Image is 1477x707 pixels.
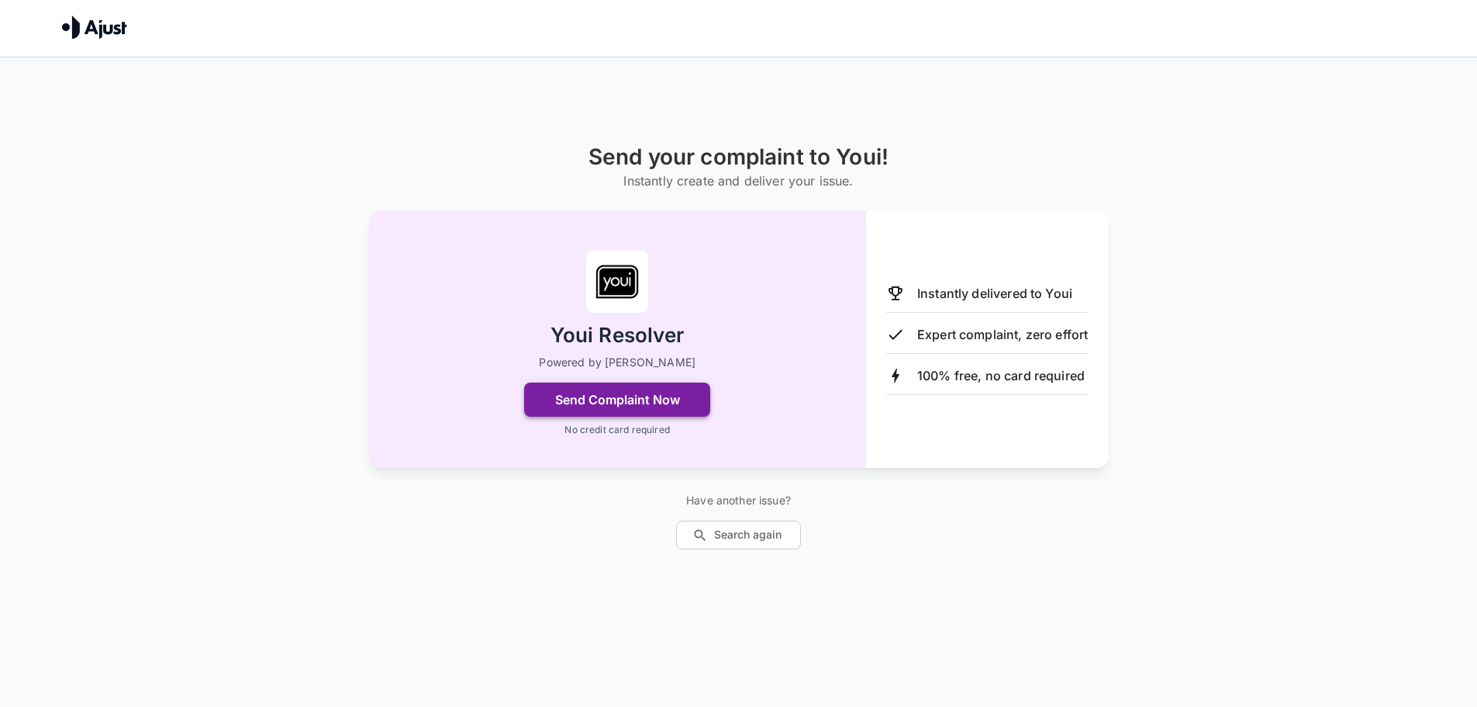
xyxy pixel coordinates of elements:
[524,383,710,417] button: Send Complaint Now
[588,170,889,192] h6: Instantly create and deliver your issue.
[917,325,1088,344] p: Expert complaint, zero effort
[676,493,801,508] p: Have another issue?
[586,251,648,313] img: Youi
[588,144,889,170] h1: Send your complaint to Youi!
[676,521,801,549] button: Search again
[550,322,685,349] h2: Youi Resolver
[917,284,1072,303] p: Instantly delivered to Youi
[564,423,669,437] p: No credit card required
[917,366,1085,385] p: 100% free, no card required
[539,355,695,370] p: Powered by [PERSON_NAME]
[62,16,127,39] img: Ajust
